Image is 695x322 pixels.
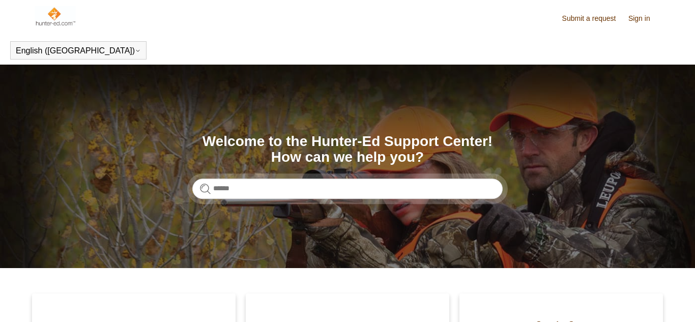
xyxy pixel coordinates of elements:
input: Search [192,179,503,199]
a: Submit a request [562,13,626,24]
button: English ([GEOGRAPHIC_DATA]) [16,46,141,55]
a: Sign in [628,13,660,24]
div: Chat Support [629,288,688,314]
h1: Welcome to the Hunter-Ed Support Center! How can we help you? [192,134,503,165]
img: Hunter-Ed Help Center home page [35,6,76,26]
